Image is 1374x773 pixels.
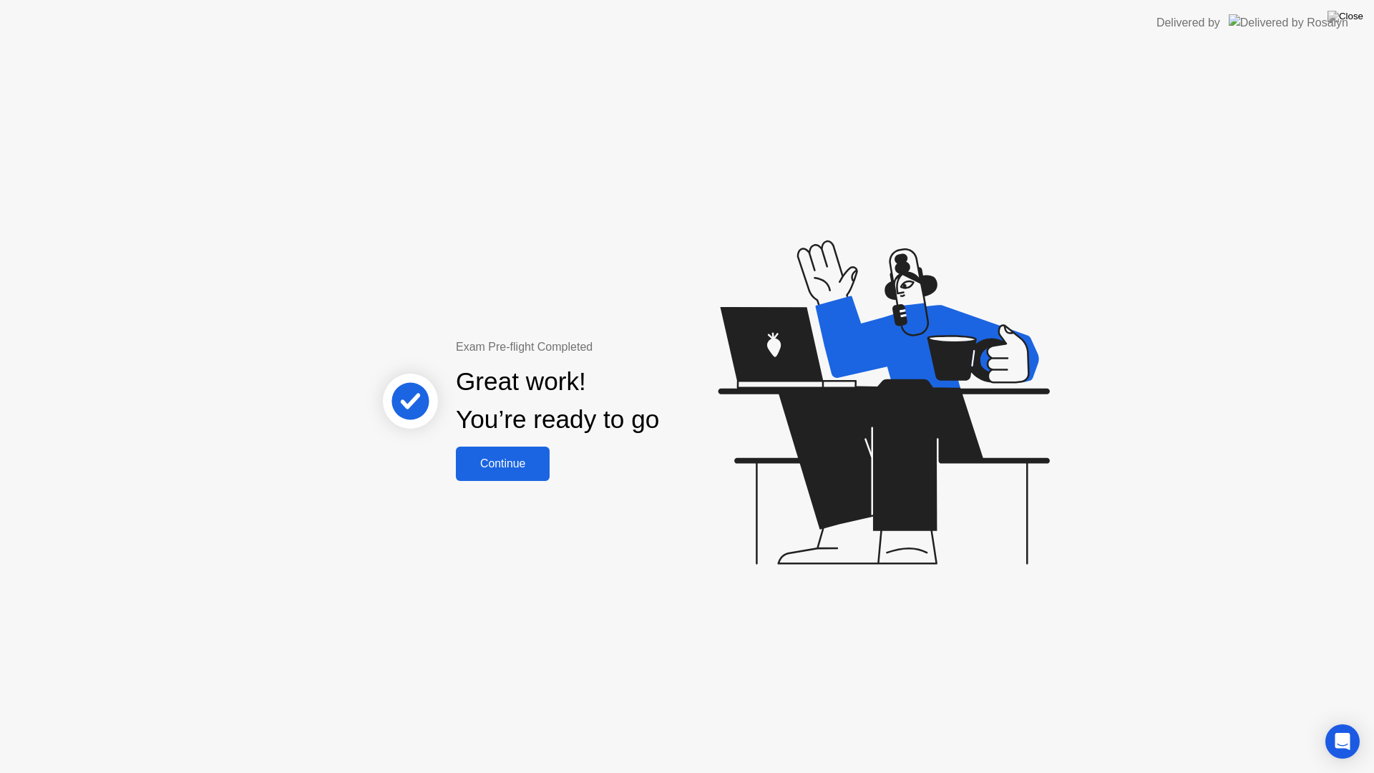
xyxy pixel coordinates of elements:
div: Great work! You’re ready to go [456,363,659,439]
div: Continue [460,457,545,470]
img: Delivered by Rosalyn [1229,14,1348,31]
div: Exam Pre-flight Completed [456,339,751,356]
div: Delivered by [1156,14,1220,31]
div: Open Intercom Messenger [1325,724,1360,759]
button: Continue [456,447,550,481]
img: Close [1327,11,1363,22]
